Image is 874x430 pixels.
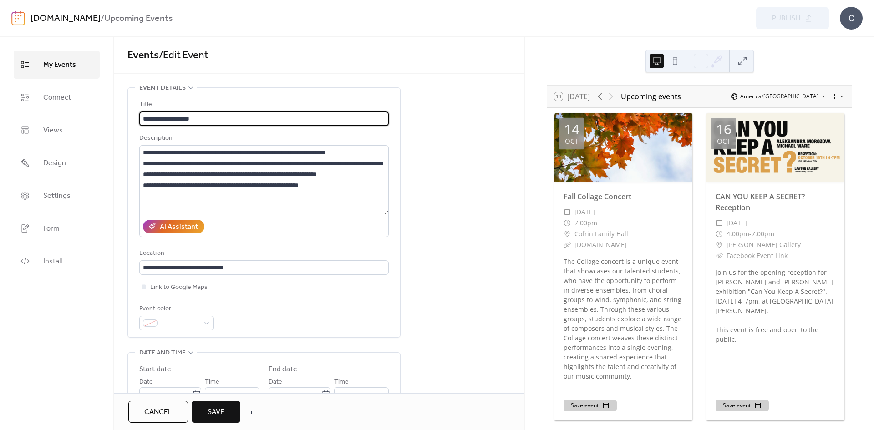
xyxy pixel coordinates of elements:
span: Save [208,407,224,418]
span: Connect [43,91,71,105]
span: Event details [139,83,186,94]
span: [DATE] [727,218,747,228]
div: Oct [717,138,730,145]
a: CAN YOU KEEP A SECRET? Reception [716,192,805,212]
div: ​ [564,228,571,239]
div: Oct [565,138,578,145]
a: Install [14,247,100,275]
span: My Events [43,58,76,72]
button: Cancel [128,401,188,423]
div: ​ [716,239,723,250]
a: Views [14,116,100,144]
a: Settings [14,182,100,210]
div: ​ [716,250,723,261]
div: ​ [716,218,723,228]
button: Save event [564,400,617,411]
span: 7:00pm [574,218,597,228]
button: Save [192,401,240,423]
a: [DOMAIN_NAME] [574,240,627,249]
span: Design [43,156,66,171]
a: Form [14,214,100,243]
span: Date [269,377,282,388]
span: 7:00pm [752,228,774,239]
span: 4:00pm [727,228,749,239]
span: [PERSON_NAME] Gallery [727,239,801,250]
span: Cofrin Family Hall [574,228,628,239]
span: Time [205,377,219,388]
div: Join us for the opening reception for [PERSON_NAME] and [PERSON_NAME] exhibition "Can You Keep A ... [706,268,844,344]
div: C [840,7,863,30]
div: ​ [564,239,571,250]
a: Fall Collage Concert [564,192,631,202]
div: End date [269,364,297,375]
span: Settings [43,189,71,203]
span: Time [334,377,349,388]
div: The Collage concert is a unique event that showcases our talented students, who have the opportun... [554,257,692,381]
a: [DOMAIN_NAME] [30,10,101,27]
span: [DATE] [574,207,595,218]
div: 14 [564,122,579,136]
b: / [101,10,104,27]
b: Upcoming Events [104,10,173,27]
div: ​ [564,207,571,218]
span: Views [43,123,63,138]
div: Description [139,133,387,144]
div: Upcoming events [621,91,681,102]
div: ​ [716,228,723,239]
a: Design [14,149,100,177]
a: Facebook Event Link [727,251,788,260]
span: Date and time [139,348,186,359]
img: logo [11,11,25,25]
a: My Events [14,51,100,79]
div: Start date [139,364,171,375]
div: Title [139,99,387,110]
div: Location [139,248,387,259]
span: Date [139,377,153,388]
span: Form [43,222,60,236]
span: Cancel [144,407,172,418]
div: ​ [564,218,571,228]
div: AI Assistant [160,222,198,233]
button: AI Assistant [143,220,204,233]
a: Connect [14,83,100,111]
div: 16 [716,122,732,136]
div: Event color [139,304,212,314]
span: Install [43,254,62,269]
button: Save event [716,400,769,411]
span: / Edit Event [159,46,208,66]
span: - [749,228,752,239]
a: Events [127,46,159,66]
span: Link to Google Maps [150,282,208,293]
span: America/[GEOGRAPHIC_DATA] [740,94,818,99]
